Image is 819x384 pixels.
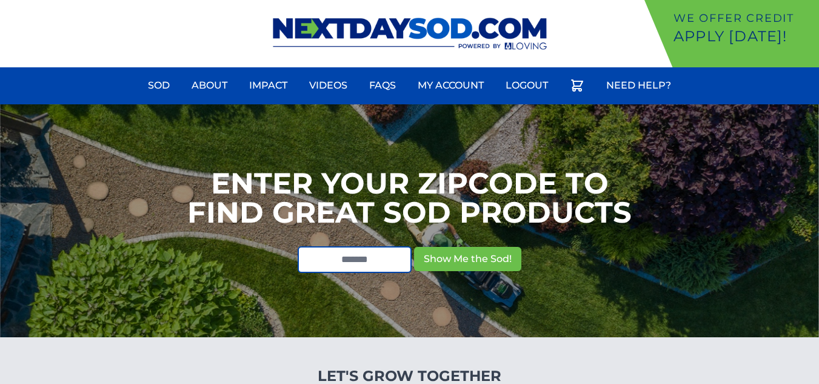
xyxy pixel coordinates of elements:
a: My Account [410,71,491,100]
a: Videos [302,71,355,100]
a: Impact [242,71,295,100]
h1: Enter your Zipcode to Find Great Sod Products [187,169,632,227]
a: Need Help? [599,71,678,100]
a: About [184,71,235,100]
p: We offer Credit [674,10,814,27]
a: FAQs [362,71,403,100]
a: Sod [141,71,177,100]
a: Logout [498,71,555,100]
button: Show Me the Sod! [414,247,521,271]
p: Apply [DATE]! [674,27,814,46]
